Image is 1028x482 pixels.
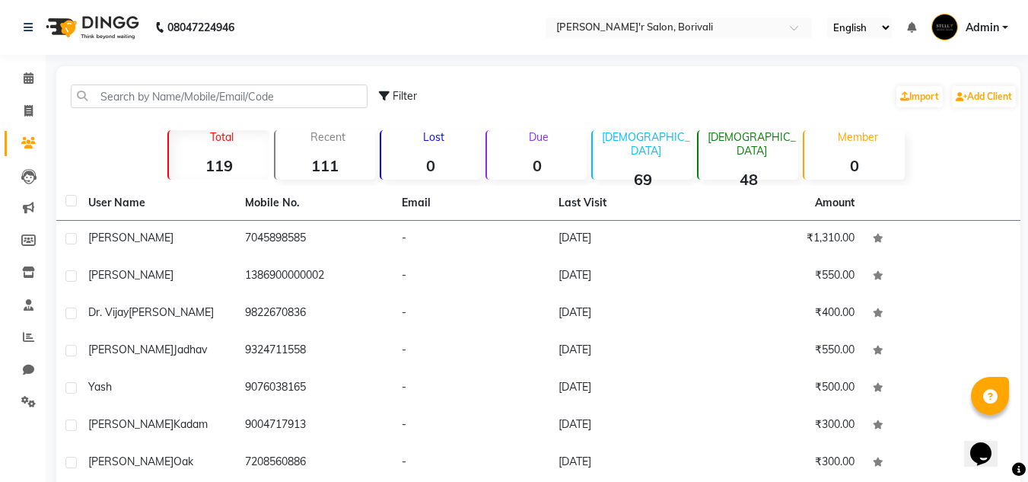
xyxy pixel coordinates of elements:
[71,85,368,108] input: Search by Name/Mobile/Email/Code
[393,407,549,445] td: -
[236,407,393,445] td: 9004717913
[549,221,706,258] td: [DATE]
[810,130,904,144] p: Member
[173,455,193,468] span: Oak
[169,156,269,175] strong: 119
[593,170,692,189] strong: 69
[275,156,375,175] strong: 111
[931,14,958,40] img: Admin
[129,305,214,319] span: [PERSON_NAME]
[699,170,798,189] strong: 48
[88,343,173,356] span: [PERSON_NAME]
[393,370,549,407] td: -
[549,407,706,445] td: [DATE]
[599,130,692,158] p: [DEMOGRAPHIC_DATA]
[393,258,549,295] td: -
[236,333,393,370] td: 9324711558
[175,130,269,144] p: Total
[393,186,549,221] th: Email
[487,156,587,175] strong: 0
[806,186,864,220] th: Amount
[88,231,173,244] span: [PERSON_NAME]
[236,445,393,482] td: 7208560886
[88,268,173,282] span: [PERSON_NAME]
[549,370,706,407] td: [DATE]
[707,258,864,295] td: ₹550.00
[707,407,864,445] td: ₹300.00
[804,156,904,175] strong: 0
[549,186,706,221] th: Last Visit
[167,6,234,49] b: 08047224946
[393,221,549,258] td: -
[707,445,864,482] td: ₹300.00
[549,333,706,370] td: [DATE]
[966,20,999,36] span: Admin
[39,6,143,49] img: logo
[393,445,549,482] td: -
[707,221,864,258] td: ₹1,310.00
[387,130,481,144] p: Lost
[79,186,236,221] th: User Name
[88,417,173,431] span: [PERSON_NAME]
[707,333,864,370] td: ₹550.00
[707,295,864,333] td: ₹400.00
[282,130,375,144] p: Recent
[393,89,417,103] span: Filter
[964,421,1013,467] iframe: chat widget
[236,221,393,258] td: 7045898585
[549,295,706,333] td: [DATE]
[896,86,943,107] a: Import
[236,295,393,333] td: 9822670836
[705,130,798,158] p: [DEMOGRAPHIC_DATA]
[236,258,393,295] td: 1386900000002
[490,130,587,144] p: Due
[88,455,173,468] span: [PERSON_NAME]
[236,186,393,221] th: Mobile No.
[393,333,549,370] td: -
[173,343,207,356] span: Jadhav
[381,156,481,175] strong: 0
[707,370,864,407] td: ₹500.00
[952,86,1016,107] a: Add Client
[88,380,112,394] span: Yash
[236,370,393,407] td: 9076038165
[173,417,208,431] span: Kadam
[88,305,129,319] span: Dr. Vijay
[549,445,706,482] td: [DATE]
[549,258,706,295] td: [DATE]
[393,295,549,333] td: -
